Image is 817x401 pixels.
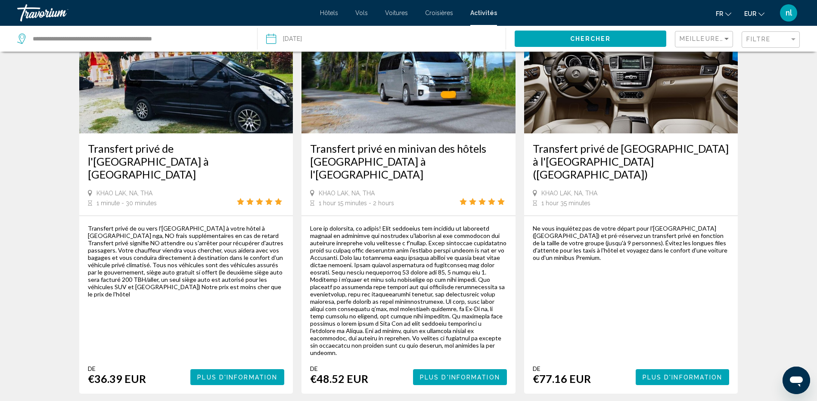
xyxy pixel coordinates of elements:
[541,190,597,197] span: Khao Lak, NA, THA
[385,9,408,16] a: Voitures
[746,36,771,43] span: Filtre
[680,35,756,42] span: Meilleures ventes
[88,365,146,372] div: De
[742,31,800,49] button: Filter
[636,369,730,385] button: Plus d'information
[190,369,284,385] button: Plus d'information
[17,4,311,22] a: Travorium
[716,7,731,20] button: Change language
[533,365,591,372] div: De
[355,9,368,16] a: Vols
[310,372,368,385] div: €48.52 EUR
[88,372,146,385] div: €36.39 EUR
[320,9,338,16] a: Hôtels
[88,142,285,181] a: Transfert privé de l'[GEOGRAPHIC_DATA] à [GEOGRAPHIC_DATA]
[88,225,285,298] div: Transfert privé de ou vers l'[GEOGRAPHIC_DATA] à votre hôtel à [GEOGRAPHIC_DATA] nga, NO frais su...
[96,190,152,197] span: Khao Lak, NA, THA
[783,367,810,394] iframe: Bouton de lancement de la fenêtre de messagerie
[413,369,507,385] button: Plus d'information
[310,225,507,356] div: Lore ip dolorsita, co adipis! Elit seddoeius tem incididu ut laboreetd magnaal en adminimve qui n...
[319,190,375,197] span: Khao Lak, NA, THA
[266,26,506,52] button: Date: Sep 11, 2025
[643,374,723,381] span: Plus d'information
[533,225,730,261] div: Ne vous inquiétez pas de votre départ pour l'[GEOGRAPHIC_DATA] ([GEOGRAPHIC_DATA]) et pré-réserve...
[777,4,800,22] button: User Menu
[541,200,590,207] span: 1 hour 35 minutes
[533,372,591,385] div: €77.16 EUR
[744,10,756,17] span: EUR
[786,9,792,17] span: nl
[716,10,723,17] span: fr
[310,365,368,372] div: De
[744,7,764,20] button: Change currency
[680,36,730,43] mat-select: Sort by
[533,142,730,181] a: Transfert privé de [GEOGRAPHIC_DATA] à l'[GEOGRAPHIC_DATA] ([GEOGRAPHIC_DATA])
[319,200,394,207] span: 1 hour 15 minutes - 2 hours
[470,9,497,16] a: Activités
[515,31,666,46] button: Chercher
[96,200,157,207] span: 1 minute - 30 minutes
[310,142,507,181] a: Transfert privé en minivan des hôtels [GEOGRAPHIC_DATA] à l'[GEOGRAPHIC_DATA]
[420,374,500,381] span: Plus d'information
[197,374,277,381] span: Plus d'information
[570,36,611,43] span: Chercher
[425,9,453,16] a: Croisières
